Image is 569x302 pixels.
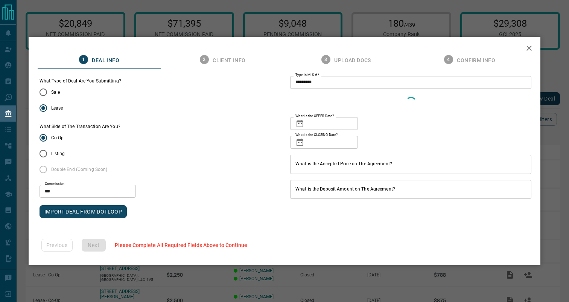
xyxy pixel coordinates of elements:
[51,166,108,173] span: Double End (Coming Soon)
[51,134,64,141] span: Co Op
[295,133,338,137] label: What is the CLOSING Date?
[82,57,85,62] text: 1
[51,89,60,96] span: Sale
[115,242,247,248] span: Please Complete All Required Fields Above to Continue
[40,124,120,130] label: What Side of The Transaction Are You?
[290,95,531,111] div: Loading
[40,205,127,218] button: IMPORT DEAL FROM DOTLOOP
[40,78,121,84] legend: What Type of Deal Are You Submitting?
[51,105,63,111] span: Lease
[295,114,334,119] label: What is the OFFER Date?
[295,73,319,78] label: Type in MLS #
[51,150,65,157] span: Listing
[92,57,119,64] span: Deal Info
[45,182,65,186] label: Commission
